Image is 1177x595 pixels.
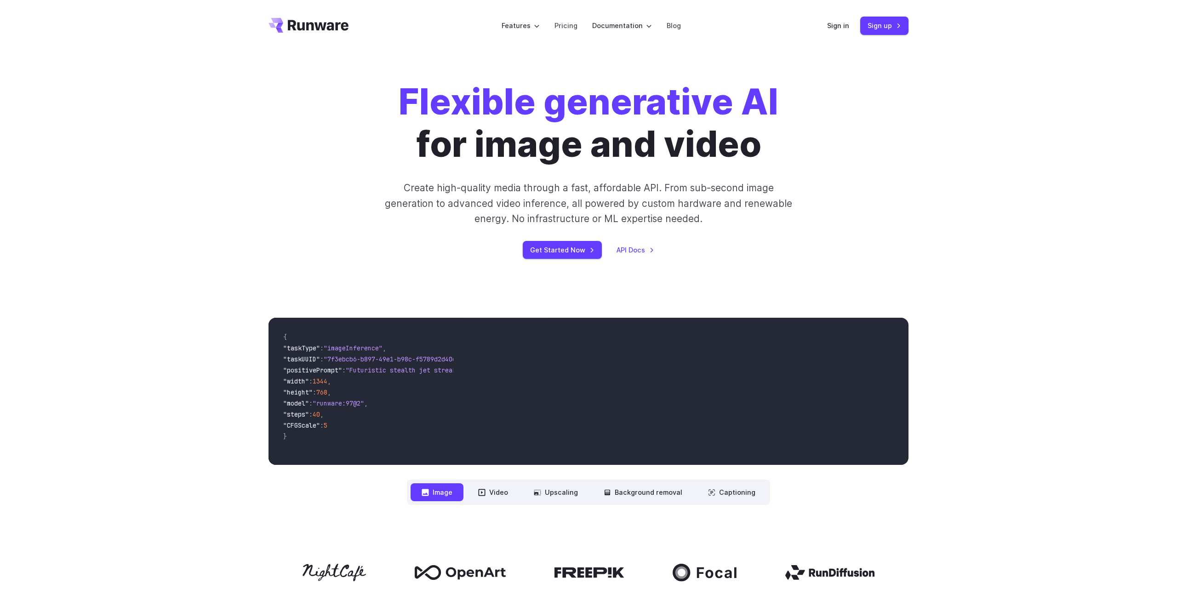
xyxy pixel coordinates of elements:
span: "runware:97@2" [313,399,364,407]
button: Background removal [593,483,693,501]
a: Sign in [827,20,849,31]
span: "imageInference" [324,344,383,352]
span: "taskType" [283,344,320,352]
span: : [320,344,324,352]
a: Blog [667,20,681,31]
span: : [309,399,313,407]
button: Captioning [697,483,766,501]
span: , [327,377,331,385]
span: "model" [283,399,309,407]
span: : [320,355,324,363]
h1: for image and video [399,81,778,166]
button: Image [411,483,463,501]
span: 1344 [313,377,327,385]
a: Pricing [554,20,577,31]
span: "width" [283,377,309,385]
span: "height" [283,388,313,396]
strong: Flexible generative AI [399,80,778,123]
button: Upscaling [523,483,589,501]
span: "CFGScale" [283,421,320,429]
span: "taskUUID" [283,355,320,363]
button: Video [467,483,519,501]
span: } [283,432,287,441]
span: "steps" [283,410,309,418]
span: 5 [324,421,327,429]
span: "positivePrompt" [283,366,342,374]
span: { [283,333,287,341]
label: Features [502,20,540,31]
a: Get Started Now [523,241,602,259]
span: "7f3ebcb6-b897-49e1-b98c-f5789d2d40d7" [324,355,463,363]
span: , [383,344,386,352]
a: Sign up [860,17,908,34]
a: API Docs [617,245,654,255]
a: Go to / [269,18,349,33]
span: : [320,421,324,429]
span: , [327,388,331,396]
span: : [309,410,313,418]
span: , [364,399,368,407]
span: : [313,388,316,396]
span: , [320,410,324,418]
span: 768 [316,388,327,396]
label: Documentation [592,20,652,31]
p: Create high-quality media through a fast, affordable API. From sub-second image generation to adv... [384,180,794,226]
span: "Futuristic stealth jet streaking through a neon-lit cityscape with glowing purple exhaust" [346,366,680,374]
span: 40 [313,410,320,418]
span: : [309,377,313,385]
span: : [342,366,346,374]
